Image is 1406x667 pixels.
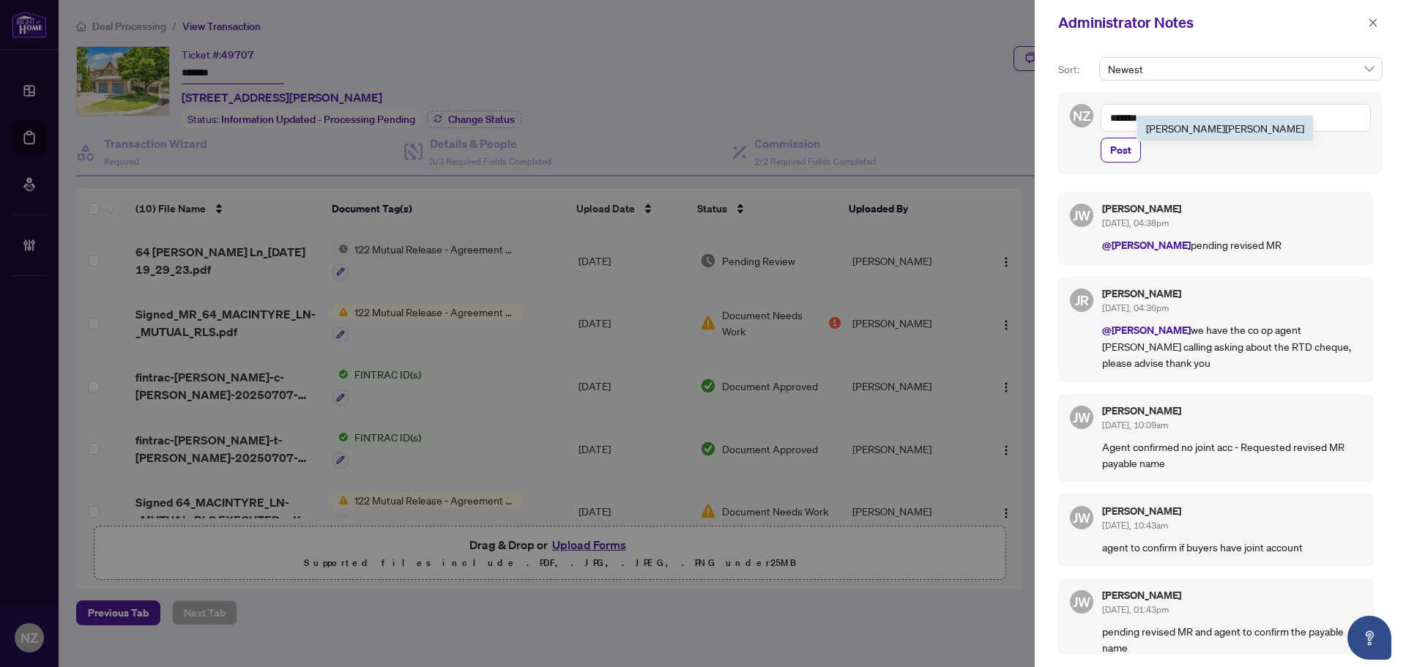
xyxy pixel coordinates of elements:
p: Sort: [1058,62,1093,78]
h5: [PERSON_NAME] [1102,406,1362,416]
p: pending revised MR and agent to confirm the payable name [1102,623,1362,655]
p: pending revised MR [1102,236,1362,253]
span: close [1368,18,1378,28]
span: [DATE], 10:43am [1102,520,1168,531]
span: JW [1073,507,1090,528]
span: JW [1073,205,1090,226]
span: JW [1073,407,1090,428]
span: @[PERSON_NAME] [1102,323,1191,337]
h5: [PERSON_NAME] [1102,506,1362,516]
span: [DATE], 04:36pm [1102,302,1169,313]
h5: [PERSON_NAME] [1102,288,1362,299]
span: [DATE], 04:38pm [1102,217,1169,228]
b: [PERSON_NAME] [1146,122,1225,135]
span: @[PERSON_NAME] [1102,238,1191,252]
span: [DATE], 10:09am [1102,420,1168,431]
span: [DATE], 01:43pm [1102,604,1169,615]
p: Agent confirmed no joint acc - Requested revised MR payable name [1102,439,1362,471]
div: Administrator Notes [1058,12,1364,34]
button: Post [1101,138,1141,163]
p: agent to confirm if buyers have joint account [1102,539,1362,555]
span: Newest [1108,58,1374,80]
h5: [PERSON_NAME] [1102,590,1362,600]
span: JR [1075,290,1089,310]
span: NZ [1073,105,1090,126]
span: Post [1110,138,1131,162]
button: Open asap [1347,616,1391,660]
span: JW [1073,592,1090,612]
p: we have the co op agent [PERSON_NAME] calling asking about the RTD cheque, please advise thank you [1102,321,1362,370]
h5: [PERSON_NAME] [1102,204,1362,214]
span: [PERSON_NAME] [1146,122,1304,135]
